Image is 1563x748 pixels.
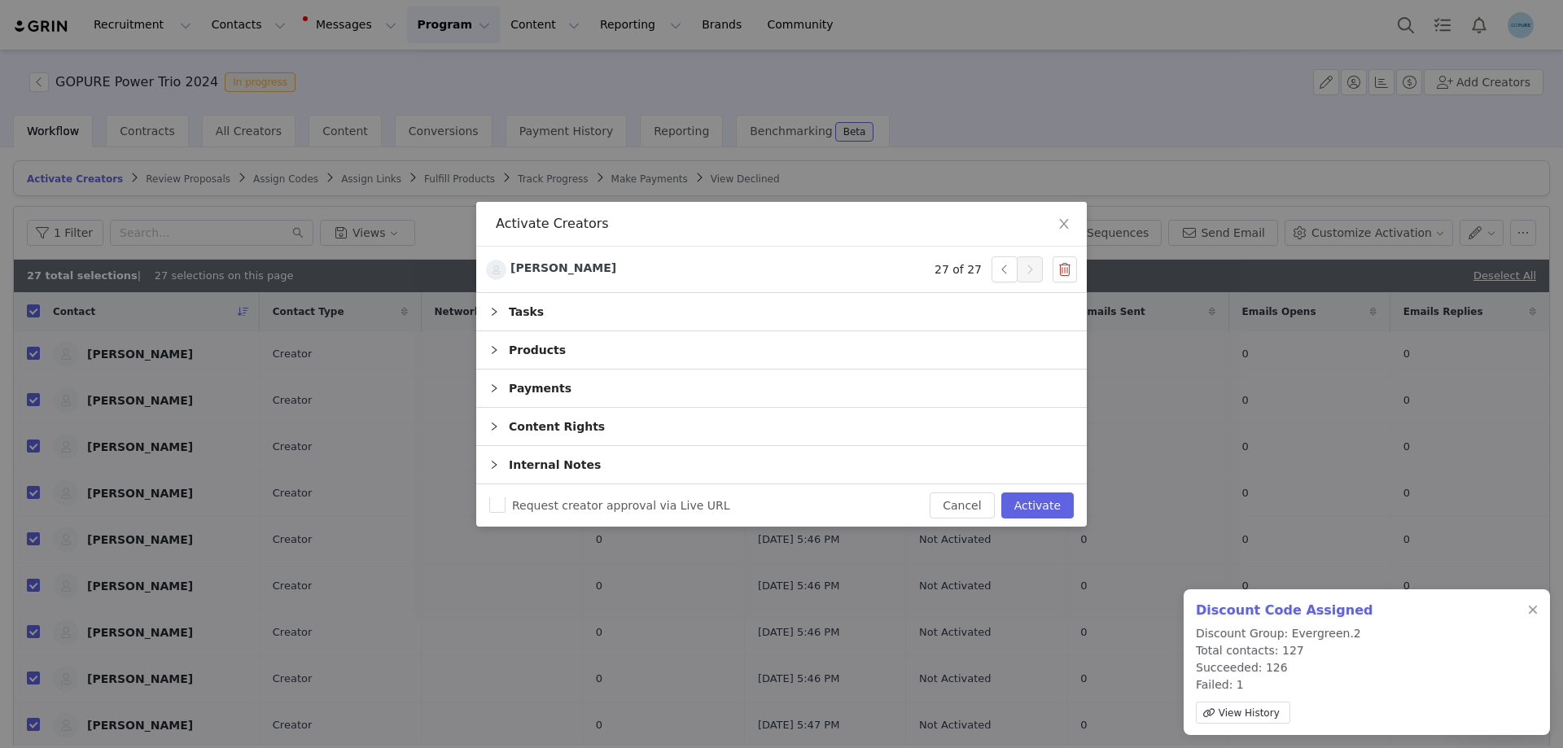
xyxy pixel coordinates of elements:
[1196,702,1290,724] a: View History
[489,307,499,317] i: icon: right
[1041,202,1087,247] button: Close
[476,408,1087,445] div: icon: rightContent Rights
[935,256,1043,282] div: 27 of 27
[489,383,499,393] i: icon: right
[476,293,1087,330] div: icon: rightTasks
[1001,492,1074,518] button: Activate
[486,260,506,280] img: Adina Avalos
[476,331,1087,369] div: icon: rightProducts
[510,260,616,277] div: [PERSON_NAME]
[489,422,499,431] i: icon: right
[486,260,616,280] a: [PERSON_NAME]
[489,460,499,470] i: icon: right
[1196,625,1373,730] p: Discount Group: Evergreen.2 Total contacts: 127 Succeeded: 126 Failed: 1
[1057,217,1070,230] i: icon: close
[476,446,1087,483] div: icon: rightInternal Notes
[1196,601,1373,620] h2: Discount Code Assigned
[496,215,1067,233] div: Activate Creators
[506,499,737,512] span: Request creator approval via Live URL
[930,492,994,518] button: Cancel
[476,370,1087,407] div: icon: rightPayments
[489,345,499,355] i: icon: right
[1219,706,1280,720] span: View History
